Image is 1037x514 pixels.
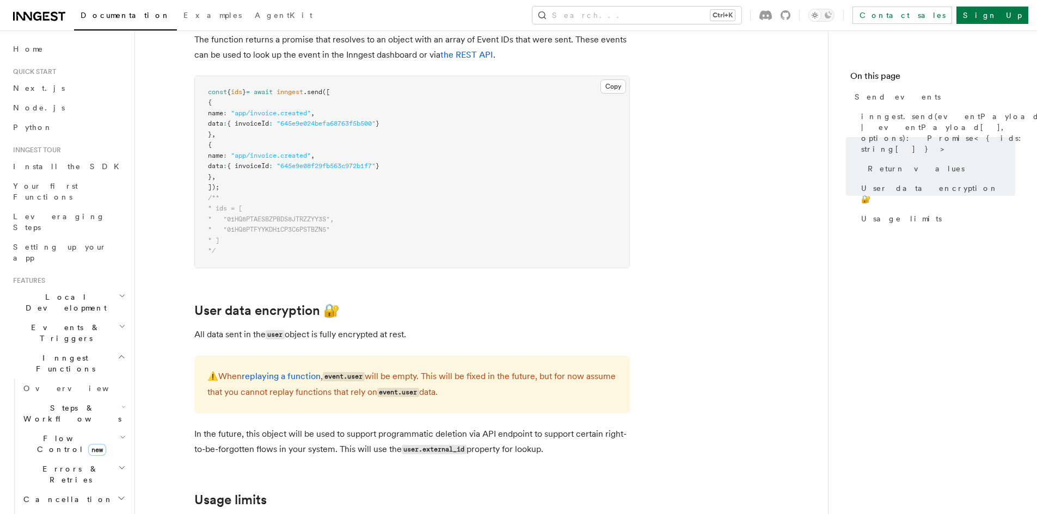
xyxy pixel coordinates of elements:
code: event.user [323,372,365,381]
span: Local Development [9,292,119,313]
a: replaying a function [242,371,321,381]
span: inngest [277,88,303,96]
span: .send [303,88,322,96]
span: * ids = [ [208,205,242,212]
span: { [208,141,212,148]
span: } [376,120,379,127]
span: Usage limits [861,213,942,224]
span: AgentKit [255,11,312,20]
span: ([ [322,88,330,96]
span: { invoiceId [227,120,269,127]
button: Cancellation [19,490,128,509]
span: } [208,173,212,181]
h4: On this page [850,70,1015,87]
span: Next.js [13,84,65,92]
a: Return values [863,159,1015,178]
p: The function returns a promise that resolves to an object with an array of Event IDs that were se... [194,32,630,63]
span: Home [13,44,44,54]
span: "645e9e08f29fb563c972b1f7" [277,162,376,170]
span: User data encryption 🔐 [861,183,1015,205]
span: { [227,88,231,96]
span: Flow Control [19,433,120,455]
a: Contact sales [852,7,952,24]
span: : [223,162,227,170]
a: User data encryption 🔐 [857,178,1015,209]
span: Overview [23,384,136,393]
span: ]); [208,183,219,191]
span: Quick start [9,67,56,76]
span: , [212,173,216,181]
button: Copy [600,79,626,94]
button: Flow Controlnew [19,429,128,459]
span: Examples [183,11,242,20]
a: Your first Functions [9,176,128,207]
a: Home [9,39,128,59]
a: Setting up your app [9,237,128,268]
span: Python [13,123,53,132]
span: * "01HQ8PTAESBZPBDS8JTRZZYY3S", [208,215,334,223]
kbd: Ctrl+K [710,10,735,21]
span: { [208,98,212,106]
span: * "01HQ8PTFYYKDH1CP3C6PSTBZN5" [208,226,330,233]
code: user.external_id [402,445,467,454]
span: } [242,88,246,96]
a: Documentation [74,3,177,30]
span: } [208,131,212,138]
code: event.user [377,388,419,397]
span: Return values [868,163,965,174]
span: = [246,88,250,96]
code: user [266,330,285,339]
span: await [254,88,273,96]
span: : [223,109,227,117]
button: Inngest Functions [9,348,128,379]
a: Python [9,117,128,137]
button: Errors & Retries [19,459,128,490]
span: ⚠️ [207,371,218,381]
a: Node.js [9,98,128,117]
span: , [212,131,216,138]
span: : [223,120,227,127]
a: Overview [19,379,128,398]
span: , [311,109,315,117]
a: Next.js [9,78,128,98]
button: Local Development [9,287,128,318]
a: AgentKit [248,3,319,29]
span: Your first Functions [13,182,78,201]
span: Errors & Retries [19,463,118,485]
span: Events & Triggers [9,322,119,344]
p: In the future, this object will be used to support programmatic deletion via API endpoint to supp... [194,426,630,457]
a: inngest.send(eventPayload | eventPayload[], options): Promise<{ ids: string[] }> [857,107,1015,159]
span: "645e9e024befa68763f5b500" [277,120,376,127]
span: Install the SDK [13,162,126,171]
span: Send events [855,91,941,102]
a: Sign Up [956,7,1028,24]
span: "app/invoice.created" [231,152,311,159]
span: ids [231,88,242,96]
span: name [208,109,223,117]
span: { invoiceId [227,162,269,170]
span: Node.js [13,103,65,112]
span: Cancellation [19,494,113,505]
span: Steps & Workflows [19,402,121,424]
span: data [208,162,223,170]
span: new [88,444,106,456]
span: Inngest tour [9,146,61,154]
p: When , will be empty. This will be fixed in the future, but for now assume that you cannot replay... [207,369,617,400]
span: name [208,152,223,159]
button: Steps & Workflows [19,398,128,429]
span: Leveraging Steps [13,212,105,232]
button: Toggle dark mode [808,9,834,22]
span: Features [9,276,45,285]
span: const [208,88,227,96]
a: Usage limits [194,492,267,507]
a: Examples [177,3,248,29]
button: Search...Ctrl+K [532,7,741,24]
span: : [269,120,273,127]
button: Events & Triggers [9,318,128,348]
span: Documentation [81,11,170,20]
a: the REST API [440,49,493,60]
p: All data sent in the object is fully encrypted at rest. [194,327,630,343]
span: : [269,162,273,170]
span: } [376,162,379,170]
a: Install the SDK [9,157,128,176]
